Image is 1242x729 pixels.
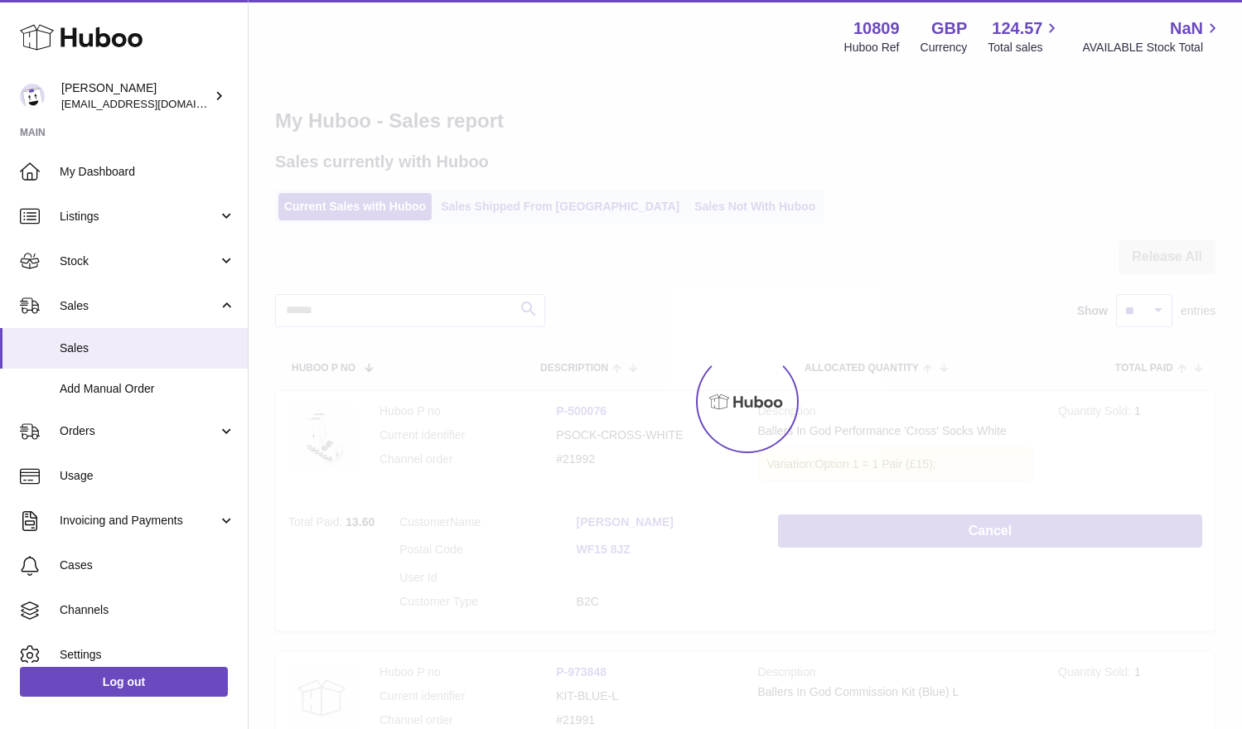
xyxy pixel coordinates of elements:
[20,667,228,697] a: Log out
[60,647,235,663] span: Settings
[921,40,968,56] div: Currency
[60,298,218,314] span: Sales
[60,164,235,180] span: My Dashboard
[988,40,1061,56] span: Total sales
[844,40,900,56] div: Huboo Ref
[853,17,900,40] strong: 10809
[1170,17,1203,40] span: NaN
[60,253,218,269] span: Stock
[1082,17,1222,56] a: NaN AVAILABLE Stock Total
[992,17,1042,40] span: 124.57
[1082,40,1222,56] span: AVAILABLE Stock Total
[60,381,235,397] span: Add Manual Order
[60,602,235,618] span: Channels
[60,558,235,573] span: Cases
[60,468,235,484] span: Usage
[60,340,235,356] span: Sales
[60,513,218,529] span: Invoicing and Payments
[61,80,210,112] div: [PERSON_NAME]
[931,17,967,40] strong: GBP
[60,209,218,224] span: Listings
[988,17,1061,56] a: 124.57 Total sales
[61,97,244,110] span: [EMAIL_ADDRESS][DOMAIN_NAME]
[60,423,218,439] span: Orders
[20,84,45,109] img: shop@ballersingod.com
